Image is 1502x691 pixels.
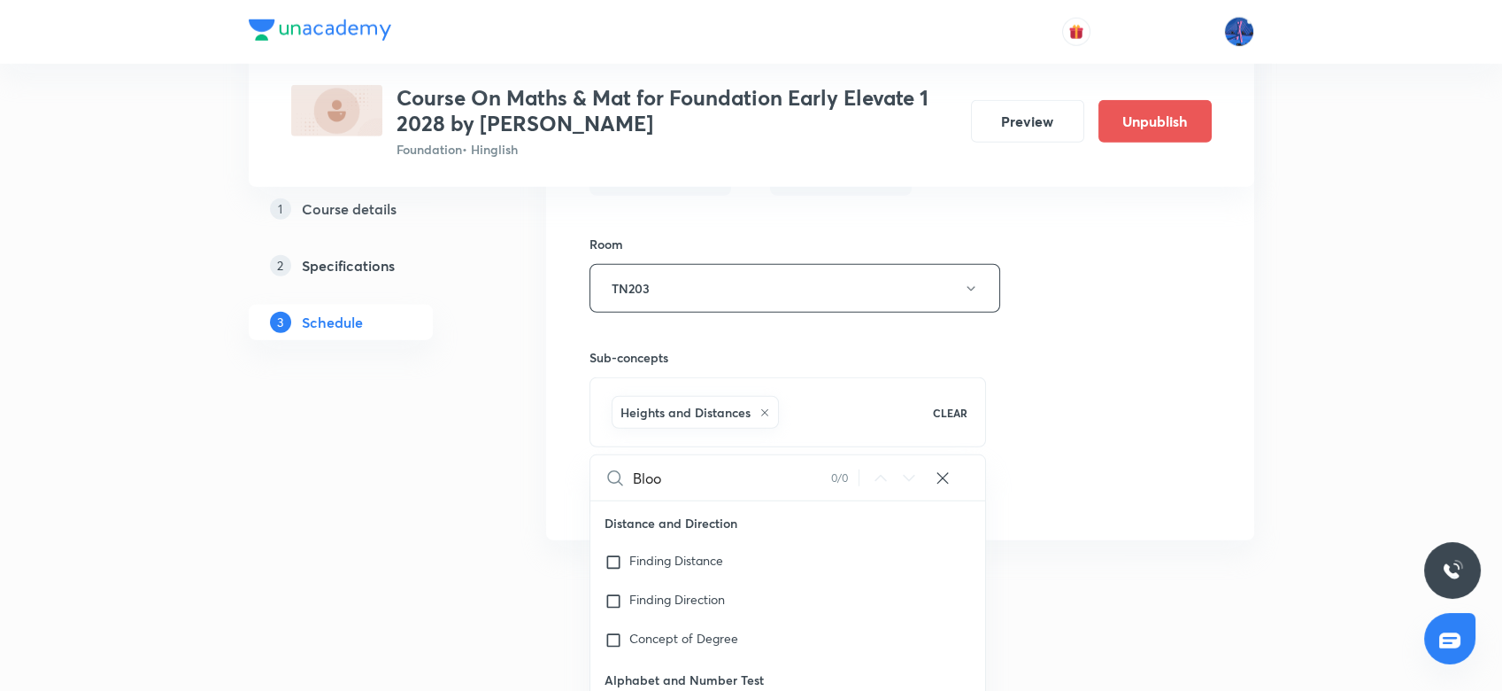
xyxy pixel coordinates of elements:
[270,254,291,276] p: 2
[397,85,957,136] h3: Course On Maths & Mat for Foundation Early Elevate 1 2028 by [PERSON_NAME]
[633,455,831,501] input: Search sub-concepts
[831,470,859,486] div: 0 / 0
[620,403,751,422] h6: Heights and Distances
[589,264,1000,313] button: TN203
[933,405,967,421] p: CLEAR
[1224,17,1254,47] img: Mahesh Bhat
[302,254,395,276] h5: Specifications
[1098,100,1212,143] button: Unpublish
[249,247,489,283] a: 2Specifications
[629,591,725,608] span: Finding Direction
[1442,560,1463,581] img: ttu
[1068,24,1084,40] img: avatar
[589,348,987,367] h6: Sub-concepts
[291,85,382,136] img: AB65DEF9-3F36-475B-82FC-6001AAB56C2D_plus.png
[971,100,1084,143] button: Preview
[270,311,291,332] p: 3
[589,235,623,253] h6: Room
[397,140,957,159] p: Foundation • Hinglish
[1062,18,1090,46] button: avatar
[249,19,391,45] a: Company Logo
[590,503,986,543] p: Distance and Direction
[302,311,363,332] h5: Schedule
[302,198,397,219] h5: Course details
[249,190,489,226] a: 1Course details
[270,198,291,219] p: 1
[629,552,723,569] span: Finding Distance
[629,630,738,647] span: Concept of Degree
[249,19,391,41] img: Company Logo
